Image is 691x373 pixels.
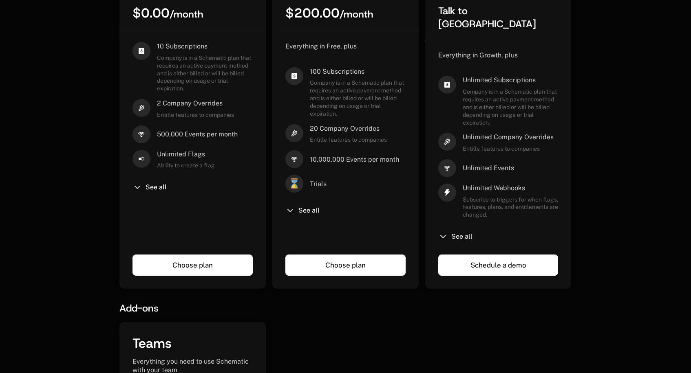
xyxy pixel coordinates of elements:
span: Teams [132,335,172,352]
i: thunder [438,184,456,202]
span: See all [146,184,167,191]
span: Unlimited Flags [157,150,215,159]
i: signal [438,159,456,177]
i: cashapp [438,76,456,94]
span: Unlimited Events [463,164,514,173]
span: Entitle features to companies [310,136,387,144]
span: Company is in a Schematic plan that requires an active payment method and is either billed or wil... [463,88,559,126]
i: cashapp [285,67,303,85]
span: $0.00 [132,4,203,22]
span: 500,000 Events per month [157,130,238,139]
span: 100 Subscriptions [310,67,406,76]
i: chevron-down [132,182,142,192]
span: Company is in a Schematic plan that requires an active payment method and is either billed or wil... [157,54,253,92]
a: Choose plan [132,255,253,276]
span: Entitle features to companies [157,111,234,119]
i: chevron-down [285,206,295,215]
a: Choose plan [285,255,406,276]
span: See all [451,233,472,240]
i: signal [132,125,150,143]
span: $200.00 [285,4,373,22]
span: Everything in Growth, plus [438,51,518,59]
i: boolean-on [132,150,150,168]
i: cashapp [132,42,150,60]
span: Unlimited Company Overrides [463,133,554,142]
sub: / month [340,8,373,21]
span: Ability to create a flag [157,162,215,169]
span: ⌛ [285,175,303,193]
span: See all [298,207,320,214]
span: Unlimited Subscriptions [463,76,559,85]
span: Add-ons [119,302,159,315]
span: 10 Subscriptions [157,42,253,51]
span: 10,000,000 Events per month [310,155,399,164]
span: Talk to [GEOGRAPHIC_DATA] [438,4,536,31]
span: 20 Company Overrides [310,124,387,133]
i: signal [285,150,303,168]
i: chevron-down [438,232,448,241]
i: hammer [132,99,150,117]
span: Everything in Free, plus [285,42,357,50]
i: hammer [285,124,303,142]
span: Subscribe to triggers for when flags, features, plans, and entitlements are changed. [463,196,559,219]
span: Company is in a Schematic plan that requires an active payment method and is either billed or wil... [310,79,406,117]
i: hammer [438,133,456,151]
span: 2 Company Overrides [157,99,234,108]
span: Trials [310,180,327,189]
sub: / month [170,8,203,21]
span: Unlimited Webhooks [463,184,559,193]
span: Entitle features to companies [463,145,554,153]
a: Schedule a demo [438,255,559,276]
